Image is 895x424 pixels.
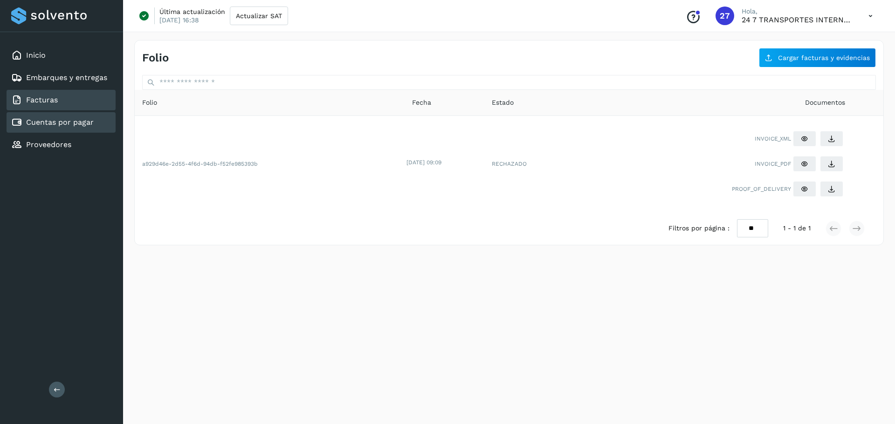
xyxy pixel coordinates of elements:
[783,223,811,233] span: 1 - 1 de 1
[26,51,46,60] a: Inicio
[159,7,225,16] p: Última actualización
[230,7,288,25] button: Actualizar SAT
[26,73,107,82] a: Embarques y entregas
[236,13,282,19] span: Actualizar SAT
[492,98,514,108] span: Estado
[142,51,169,65] h4: Folio
[484,116,587,212] td: RECHAZADO
[406,158,483,167] div: [DATE] 09:09
[412,98,431,108] span: Fecha
[26,118,94,127] a: Cuentas por pagar
[7,45,116,66] div: Inicio
[159,16,199,24] p: [DATE] 16:38
[742,15,854,24] p: 24 7 TRANSPORTES INTERNACIONALES SA DE CV
[135,116,405,212] td: a929d46e-2d55-4f6d-94db-f52fe985393b
[755,135,791,143] span: INVOICE_XML
[7,112,116,133] div: Cuentas por pagar
[778,54,870,61] span: Cargar facturas y evidencias
[7,90,116,110] div: Facturas
[26,140,71,149] a: Proveedores
[7,135,116,155] div: Proveedores
[755,160,791,168] span: INVOICE_PDF
[26,95,58,104] a: Facturas
[668,223,730,233] span: Filtros por página :
[742,7,854,15] p: Hola,
[759,48,876,67] button: Cargar facturas y evidencias
[732,185,791,193] span: PROOF_OF_DELIVERY
[805,98,845,108] span: Documentos
[7,67,116,88] div: Embarques y entregas
[142,98,157,108] span: Folio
